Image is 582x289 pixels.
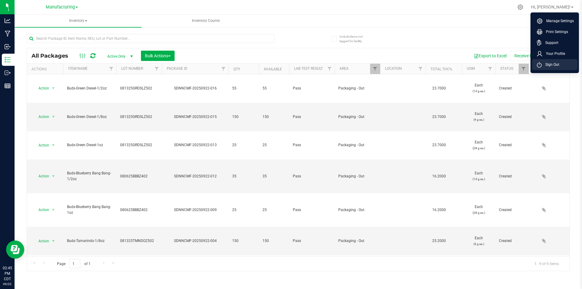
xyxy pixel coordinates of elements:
p: 09/22 [3,282,12,286]
a: Inventory [15,15,142,27]
span: 55 [232,86,255,91]
a: Item Name [68,66,88,71]
span: All Packages [32,52,74,59]
span: 1 - 9 of 9 items [530,259,564,268]
p: (28 g ea.) [466,145,492,151]
span: Created [499,142,525,148]
button: Receive Non-Cannabis [510,51,560,61]
span: 081325GRDSLZ502 [120,114,158,120]
span: 25 [232,207,255,213]
a: Filter [370,64,380,74]
span: 081325TMNDOZ502 [120,238,158,244]
span: Each [466,235,492,247]
span: Pass [293,142,331,148]
inline-svg: Inbound [5,44,11,50]
span: Each [466,139,492,151]
span: Packaging - Out [338,207,376,213]
inline-svg: Outbound [5,70,11,76]
p: (4 g ea.) [466,241,492,247]
span: 35 [263,173,286,179]
span: Print Settings [542,29,568,35]
span: Action [33,141,49,150]
p: (14 g ea.) [466,88,492,94]
span: Buds-Blueberry Bang Bang-1/2oz [67,170,113,182]
a: Available [264,67,282,71]
a: Lot Number [121,66,143,71]
a: Location [385,66,402,71]
span: Packaging - Out [338,173,376,179]
p: (28 g ea.) [466,210,492,216]
span: Buds-Blueberry Bang Bang-1oz [67,204,113,216]
span: Created [499,114,525,120]
li: Sign Out [532,59,577,70]
a: Filter [416,64,426,74]
span: Action [33,84,49,92]
span: select [50,172,57,180]
div: SDNNCMF-20250922-004 [161,238,229,244]
a: Filter [325,64,335,74]
span: 080625BBBZ402 [120,173,158,179]
span: 150 [232,238,255,244]
span: 080625BBBZ402 [120,207,158,213]
div: SDNNCMF-20250922-009 [161,207,229,213]
a: Filter [152,64,162,74]
span: Manufacturing [46,5,75,10]
span: select [50,84,57,92]
span: select [50,141,57,150]
div: SDNNCMF-20250922-016 [161,86,229,91]
span: 16.2000 [429,206,449,214]
span: Created [499,207,525,213]
span: Sign Out [542,62,559,68]
a: Filter [485,64,495,74]
span: Packaging - Out [338,86,376,91]
span: Action [33,237,49,245]
span: Include items not tagged for facility [339,34,370,43]
span: select [50,206,57,214]
span: Packaging - Out [338,238,376,244]
span: 25 [263,142,286,148]
span: 150 [263,114,286,120]
span: Inventory Counts [184,18,228,23]
span: Your Profile [542,51,565,57]
span: 25 [232,142,255,148]
span: 55 [263,86,286,91]
span: Buds-Green Diesel-1oz [67,142,113,148]
div: Actions [32,67,61,71]
span: Action [33,206,49,214]
span: Created [499,173,525,179]
span: 25.2000 [429,237,449,245]
span: Buds-Green Diesel-1/2oz [67,86,113,91]
span: Each [466,204,492,216]
iframe: Resource center [6,240,24,259]
button: Export to Excel [470,51,510,61]
span: 35 [232,173,255,179]
span: Pass [293,173,331,179]
a: Area [339,66,349,71]
span: 081325GRDSLZ502 [120,142,158,148]
span: Buds-Green Diesel-1/8oz [67,114,113,120]
span: Packaging - Out [338,114,376,120]
span: Hi, [PERSON_NAME]! [531,5,570,9]
a: Filter [519,64,529,74]
inline-svg: Reports [5,83,11,89]
span: select [50,237,57,245]
span: Each [466,170,492,182]
p: (4 g ea.) [466,117,492,123]
span: 150 [263,238,286,244]
inline-svg: Analytics [5,18,11,24]
span: Action [33,113,49,121]
a: Support [537,40,575,46]
a: UOM [467,66,475,71]
th: Has COA [529,64,559,74]
a: Status [500,66,513,71]
span: 25 [263,207,286,213]
span: Pass [293,207,331,213]
span: 23.7000 [429,113,449,121]
span: Action [33,172,49,180]
span: Support [542,40,558,46]
a: Qty [233,67,240,71]
div: SDNNCMF-20250922-012 [161,173,229,179]
span: 23.7000 [429,84,449,93]
input: Search Package ID, Item Name, SKU, Lot or Part Number... [27,34,274,43]
div: SDNNCMF-20250922-015 [161,114,229,120]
